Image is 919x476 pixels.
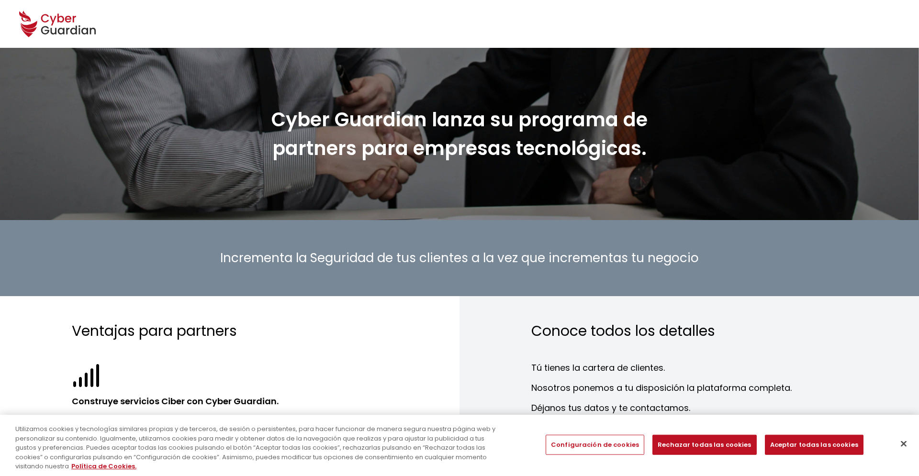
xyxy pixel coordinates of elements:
h4: Nosotros ponemos a tu disposición la plataforma completa. [531,381,847,394]
h4: Tú tienes la cartera de clientes. [531,361,847,374]
strong: Construye servicios Ciber con Cyber Guardian. [72,395,279,407]
button: Rechazar todas las cookies [652,435,756,455]
p: Monetiza tu expertise y hazlo crecer. Ofrece nuevos servicios y aumenta tus ingresos construyendo... [72,412,388,448]
strong: Cyber Guardian lanza su programa de partners para empresas tecnológicas. [271,106,648,162]
button: Cerrar [893,433,914,454]
h2: Incrementa la Seguridad de tus clientes a la vez que incrementas tu negocio [172,220,747,296]
h4: Déjanos tus datos y te contactamos. [531,401,847,414]
a: Más información sobre su privacidad, se abre en una nueva pestaña [71,462,136,471]
h3: Ventajas para partners [72,320,388,342]
div: Utilizamos cookies y tecnologías similares propias y de terceros, de sesión o persistentes, para ... [15,424,505,471]
button: Aceptar todas las cookies [765,435,863,455]
button: Configuración de cookies, Abre el cuadro de diálogo del centro de preferencias. [546,435,644,455]
h3: Conoce todos los detalles [531,320,847,342]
